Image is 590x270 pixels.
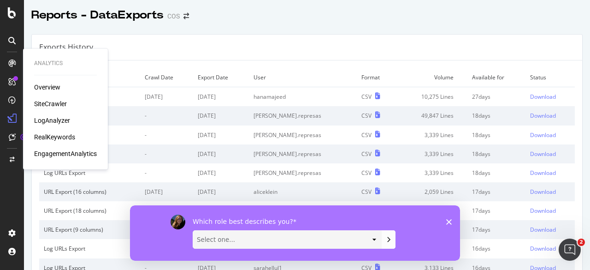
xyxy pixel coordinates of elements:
[559,239,581,261] iframe: Intercom live chat
[361,112,372,120] div: CSV
[467,144,525,163] td: 18 days
[249,182,357,201] td: aliceklein
[34,83,60,92] a: Overview
[357,68,396,87] td: Format
[34,99,67,108] a: SiteCrawler
[183,13,189,19] div: arrow-right-arrow-left
[467,87,525,107] td: 27 days
[530,207,556,215] div: Download
[467,126,525,144] td: 18 days
[530,226,556,234] div: Download
[530,150,570,158] a: Download
[467,68,525,87] td: Available for
[467,201,525,220] td: 17 days
[467,220,525,239] td: 17 days
[396,87,467,107] td: 10,275 Lines
[249,87,357,107] td: hanamajeed
[193,106,249,125] td: [DATE]
[361,169,372,177] div: CSV
[140,182,193,201] td: [DATE]
[396,126,467,144] td: 3,339 Lines
[140,163,193,182] td: -
[578,239,585,246] span: 2
[249,68,357,87] td: User
[34,60,97,67] div: Analytics
[530,93,570,101] a: Download
[193,201,249,220] td: [DATE]
[396,201,467,220] td: 70 Lines
[34,132,75,142] a: RealKeywords
[193,182,249,201] td: [DATE]
[167,12,180,21] div: COS
[530,169,556,177] div: Download
[467,163,525,182] td: 18 days
[44,207,136,215] div: URL Export (18 columns)
[530,150,556,158] div: Download
[530,226,570,234] a: Download
[193,126,249,144] td: [DATE]
[140,126,193,144] td: -
[530,188,570,196] a: Download
[193,163,249,182] td: [DATE]
[396,182,467,201] td: 2,059 Lines
[467,182,525,201] td: 17 days
[361,188,372,196] div: CSV
[193,68,249,87] td: Export Date
[34,116,70,125] a: LogAnalyzer
[530,207,570,215] a: Download
[525,68,575,87] td: Status
[467,239,525,258] td: 16 days
[249,144,357,163] td: [PERSON_NAME].represas
[193,87,249,107] td: [DATE]
[44,188,136,196] div: URL Export (16 columns)
[44,226,136,234] div: URL Export (9 columns)
[396,68,467,87] td: Volume
[361,150,372,158] div: CSV
[44,245,136,252] div: Log URLs Export
[530,169,570,177] a: Download
[249,163,357,182] td: [PERSON_NAME].represas
[530,93,556,101] div: Download
[361,93,372,101] div: CSV
[249,126,357,144] td: [PERSON_NAME].represas
[249,106,357,125] td: [PERSON_NAME].represas
[467,106,525,125] td: 18 days
[19,133,28,141] div: Tooltip anchor
[530,131,556,139] div: Download
[530,112,556,120] div: Download
[396,144,467,163] td: 3,339 Lines
[530,131,570,139] a: Download
[140,144,193,163] td: -
[34,149,97,158] a: EngagementAnalytics
[361,131,372,139] div: CSV
[530,112,570,120] a: Download
[249,201,357,220] td: aliceklein
[530,245,556,252] div: Download
[140,201,193,220] td: [DATE]
[140,106,193,125] td: -
[39,42,93,53] div: Exports History
[193,144,249,163] td: [DATE]
[396,106,467,125] td: 49,847 Lines
[31,7,164,23] div: Reports - DataExports
[130,205,460,261] iframe: Survey by Laura from Botify
[140,87,193,107] td: [DATE]
[530,188,556,196] div: Download
[44,169,136,177] div: Log URLs Export
[140,68,193,87] td: Crawl Date
[396,163,467,182] td: 3,339 Lines
[530,245,570,252] a: Download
